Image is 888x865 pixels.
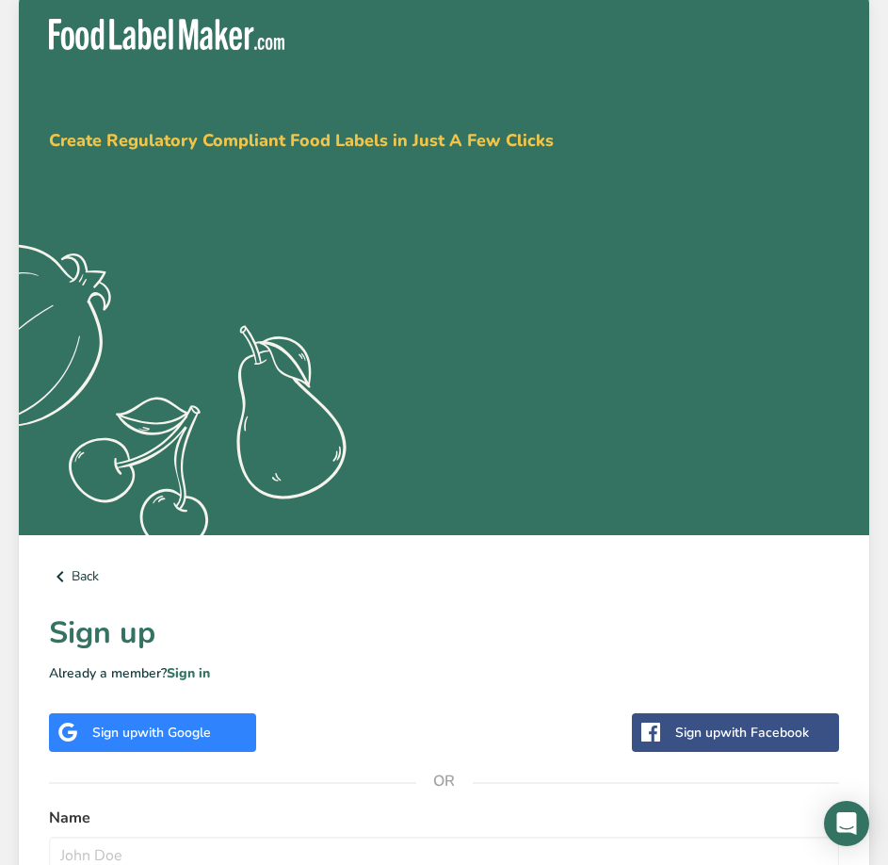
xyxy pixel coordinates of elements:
a: Sign in [167,664,210,682]
img: Food Label Maker [49,19,284,50]
span: Create Regulatory Compliant Food Labels in Just A Few Clicks [49,129,554,152]
label: Name [49,807,839,829]
h1: Sign up [49,611,839,656]
span: with Facebook [720,724,809,742]
div: Sign up [92,723,211,743]
a: Back [49,565,839,588]
div: Sign up [675,723,809,743]
p: Already a member? [49,663,839,683]
span: with Google [137,724,211,742]
div: Open Intercom Messenger [824,801,869,846]
span: OR [416,753,473,809]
